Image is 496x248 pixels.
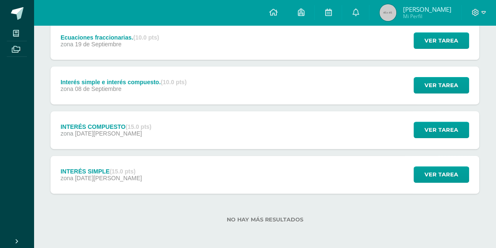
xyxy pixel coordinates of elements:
span: zona [61,41,73,48]
span: Ver tarea [424,167,458,182]
span: zona [61,175,73,181]
div: INTERÉS SIMPLE [61,168,142,175]
strong: (15.0 pts) [110,168,135,175]
strong: (15.0 pts) [125,123,151,130]
img: 45x45 [379,4,396,21]
div: INTERÉS COMPUESTO [61,123,151,130]
span: zona [61,85,73,92]
span: 19 de Septiembre [75,41,122,48]
span: [PERSON_NAME] [403,5,451,13]
label: No hay más resultados [50,216,479,223]
div: Ecuaciones fraccionarias. [61,34,159,41]
button: Ver tarea [414,122,469,138]
span: Ver tarea [424,33,458,48]
button: Ver tarea [414,77,469,93]
span: [DATE][PERSON_NAME] [75,175,142,181]
strong: (10.0 pts) [161,79,186,85]
strong: (10.0 pts) [133,34,159,41]
span: Ver tarea [424,77,458,93]
span: 08 de Septiembre [75,85,122,92]
span: zona [61,130,73,137]
span: [DATE][PERSON_NAME] [75,130,142,137]
button: Ver tarea [414,166,469,183]
span: Ver tarea [424,122,458,138]
span: Mi Perfil [403,13,451,20]
button: Ver tarea [414,32,469,49]
div: Interés simple e interés compuesto. [61,79,187,85]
